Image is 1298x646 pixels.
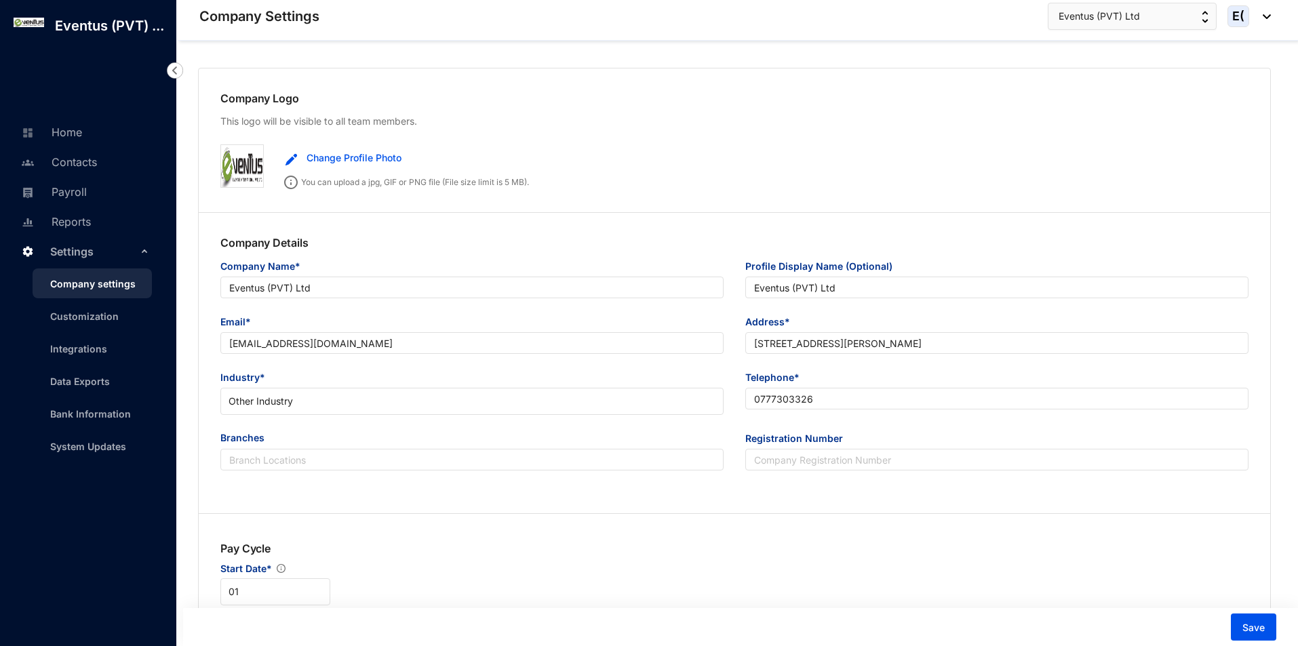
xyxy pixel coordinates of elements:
p: Company Logo [220,90,1248,106]
input: Profile Display Name (Optional) [745,277,1248,298]
a: Data Exports [39,376,110,387]
input: Registration Number [745,449,1248,470]
span: Change Profile Photo [307,150,401,165]
input: Company Name* [220,277,724,298]
li: Payroll [11,176,160,206]
a: Contacts [18,155,97,169]
input: Branch Locations [220,449,724,470]
label: Profile Display Name (Optional) [745,259,902,274]
span: Eventus (PVT) Ltd [1059,9,1140,24]
button: Eventus (PVT) Ltd [1048,3,1217,30]
label: Company Name* [220,259,310,274]
label: Email* [220,315,260,329]
a: Company settings [39,278,136,289]
img: home-unselected.a29eae3204392db15eaf.svg [22,127,34,139]
p: This logo will be visible to all team members. [220,115,1248,128]
li: Home [11,117,160,146]
label: Telephone* [745,370,809,385]
span: Start Date* [220,557,272,578]
a: Payroll [18,185,87,199]
img: edit.b4a5041f3f6abf5ecd95e844d29cd5d6.svg [285,154,297,166]
label: Address* [745,315,800,329]
img: log [14,18,44,27]
a: Home [18,125,82,139]
img: report-unselected.e6a6b4230fc7da01f883.svg [22,216,34,228]
p: Eventus (PVT) ... [44,16,175,35]
p: You can upload a jpg, GIF or PNG file (File size limit is 5 MB). [275,171,529,189]
img: info.ad751165ce926853d1d36026adaaebbf.svg [277,559,286,578]
a: Integrations [39,343,107,355]
input: Telephone* [745,388,1248,409]
input: Address* [745,332,1248,354]
span: Branches [220,431,724,447]
span: Other Industry [229,391,715,411]
img: payroll-unselected.b590312f920e76f0c668.svg [22,186,34,199]
img: settings.f4f5bcbb8b4eaa341756.svg [22,245,34,258]
button: Change Profile Photo [275,144,412,171]
img: dropdown-black.8e83cc76930a90b1a4fdb6d089b7bf3a.svg [1256,14,1271,19]
li: Contacts [11,146,160,176]
p: Company Settings [199,7,319,26]
button: Save [1231,613,1276,641]
li: Reports [11,206,160,236]
p: Pay Cycle [220,540,330,557]
span: 01 [229,582,322,602]
img: nav-icon-left.19a07721e4dec06a274f6d07517f07b7.svg [167,62,183,79]
img: people-unselected.118708e94b43a90eceab.svg [22,157,34,169]
label: Registration Number [745,431,852,446]
span: E( [1232,10,1244,22]
a: Reports [18,215,91,228]
a: System Updates [39,441,126,452]
a: Bank Information [39,408,131,420]
span: Settings [50,238,137,265]
input: Email* [220,332,724,354]
p: Company Details [220,235,1248,259]
span: Save [1242,621,1265,634]
a: Customization [39,310,119,322]
img: info.ad751165ce926853d1d36026adaaebbf.svg [284,176,298,189]
img: up-down-arrow.74152d26bf9780fbf563ca9c90304185.svg [1202,11,1208,23]
label: Industry* [220,370,275,385]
